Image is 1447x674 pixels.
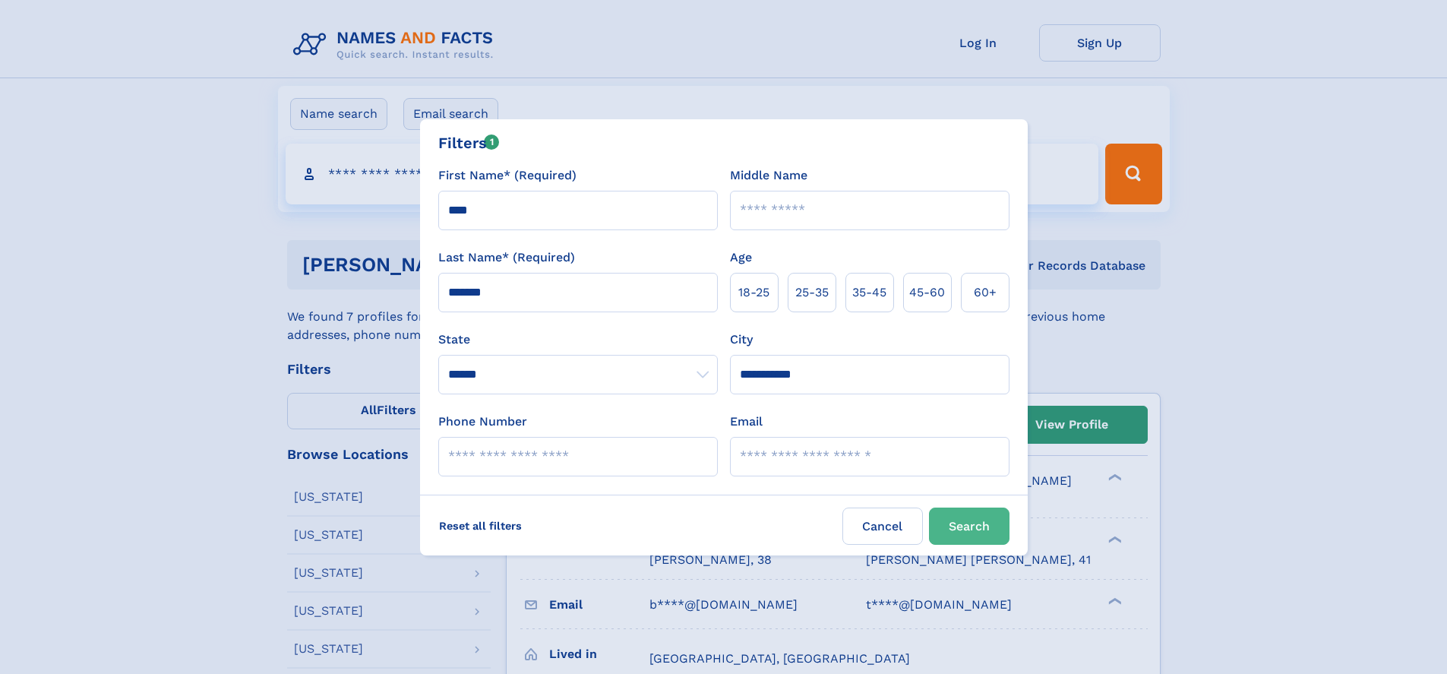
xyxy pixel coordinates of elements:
[974,283,997,302] span: 60+
[438,248,575,267] label: Last Name* (Required)
[730,331,753,349] label: City
[438,166,577,185] label: First Name* (Required)
[730,248,752,267] label: Age
[438,413,527,431] label: Phone Number
[429,508,532,544] label: Reset all filters
[438,331,718,349] label: State
[738,283,769,302] span: 18‑25
[929,508,1009,545] button: Search
[852,283,886,302] span: 35‑45
[842,508,923,545] label: Cancel
[795,283,829,302] span: 25‑35
[438,131,500,154] div: Filters
[730,166,807,185] label: Middle Name
[909,283,945,302] span: 45‑60
[730,413,763,431] label: Email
